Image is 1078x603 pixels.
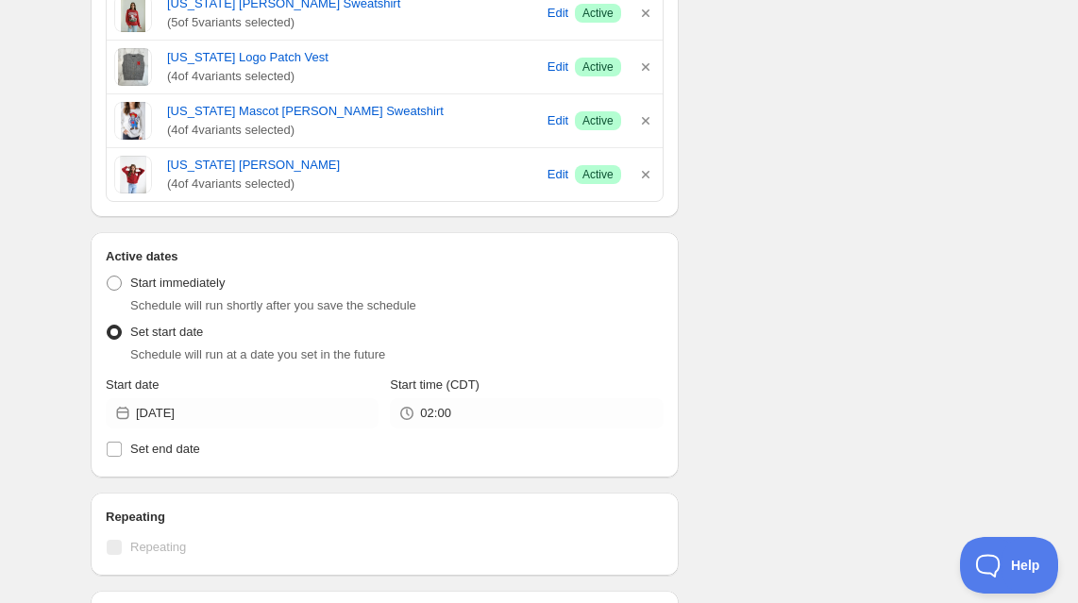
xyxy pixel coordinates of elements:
span: ( 4 of 4 variants selected) [167,121,541,140]
span: Schedule will run shortly after you save the schedule [130,298,416,312]
span: ( 5 of 5 variants selected) [167,13,541,32]
a: [US_STATE] Logo Patch Vest [167,48,541,67]
span: Repeating [130,540,186,554]
button: Edit [545,106,571,136]
span: Edit [547,4,568,23]
span: Start time (CDT) [390,377,480,392]
span: Set start date [130,325,203,339]
span: Active [582,6,614,21]
span: Active [582,167,614,182]
span: Schedule will run at a date you set in the future [130,347,385,361]
button: Edit [545,52,571,82]
span: ( 4 of 4 variants selected) [167,175,541,193]
span: Edit [547,165,568,184]
span: Start immediately [130,276,225,290]
a: [US_STATE] [PERSON_NAME] [167,156,541,175]
h2: Repeating [106,508,664,527]
span: Start date [106,377,159,392]
span: ( 4 of 4 variants selected) [167,67,541,86]
a: [US_STATE] Mascot [PERSON_NAME] Sweatshirt [167,102,541,121]
span: Edit [547,58,568,76]
span: Active [582,113,614,128]
button: Edit [545,159,571,190]
iframe: Toggle Customer Support [960,537,1059,594]
h2: Active dates [106,247,664,266]
span: Edit [547,111,568,130]
span: Active [582,59,614,75]
span: Set end date [130,442,200,456]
